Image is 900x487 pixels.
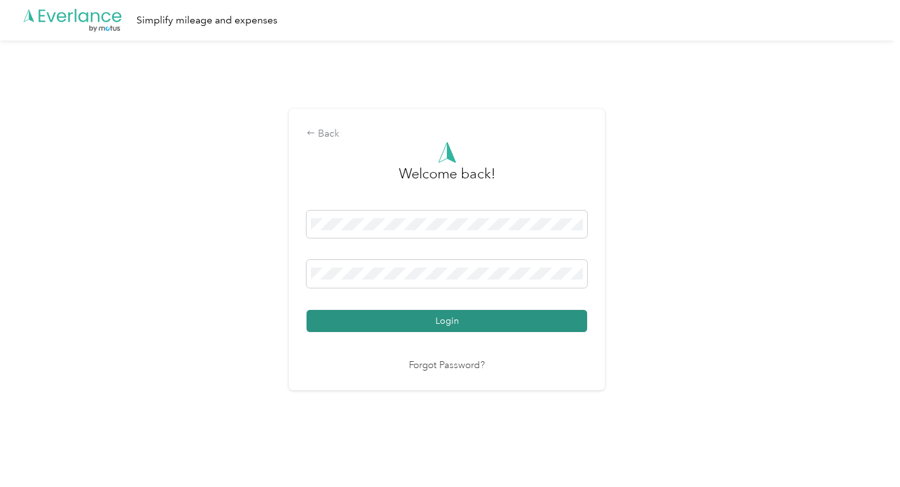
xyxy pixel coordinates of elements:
a: Forgot Password? [409,359,485,373]
div: Back [307,126,587,142]
button: Login [307,310,587,332]
div: Simplify mileage and expenses [137,13,277,28]
iframe: Everlance-gr Chat Button Frame [829,416,900,487]
h3: greeting [399,163,496,197]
